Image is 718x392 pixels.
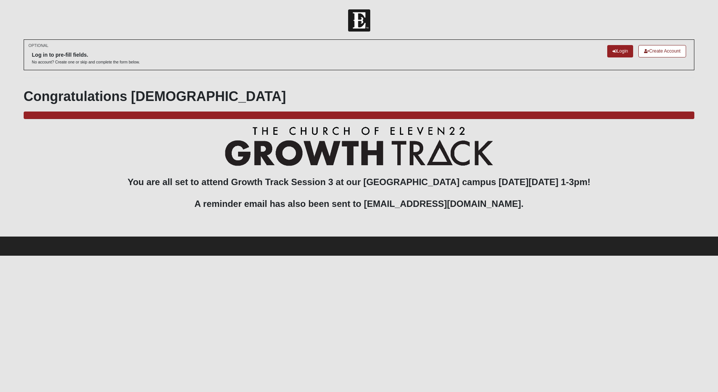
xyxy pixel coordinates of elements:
[32,59,140,65] p: No account? Create one or skip and complete the form below.
[24,88,694,104] h1: Congratulations [DEMOGRAPHIC_DATA]
[29,43,48,48] small: OPTIONAL
[348,9,370,32] img: Church of Eleven22 Logo
[24,127,694,220] h3: You are all set to attend Growth Track Session 3 at our [GEOGRAPHIC_DATA] campus [DATE][DATE] 1-3...
[607,45,633,57] a: Login
[638,45,686,57] a: Create Account
[32,52,140,58] h6: Log in to pre-fill fields.
[225,127,493,166] img: Growth_Track_Logo_Header.gif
